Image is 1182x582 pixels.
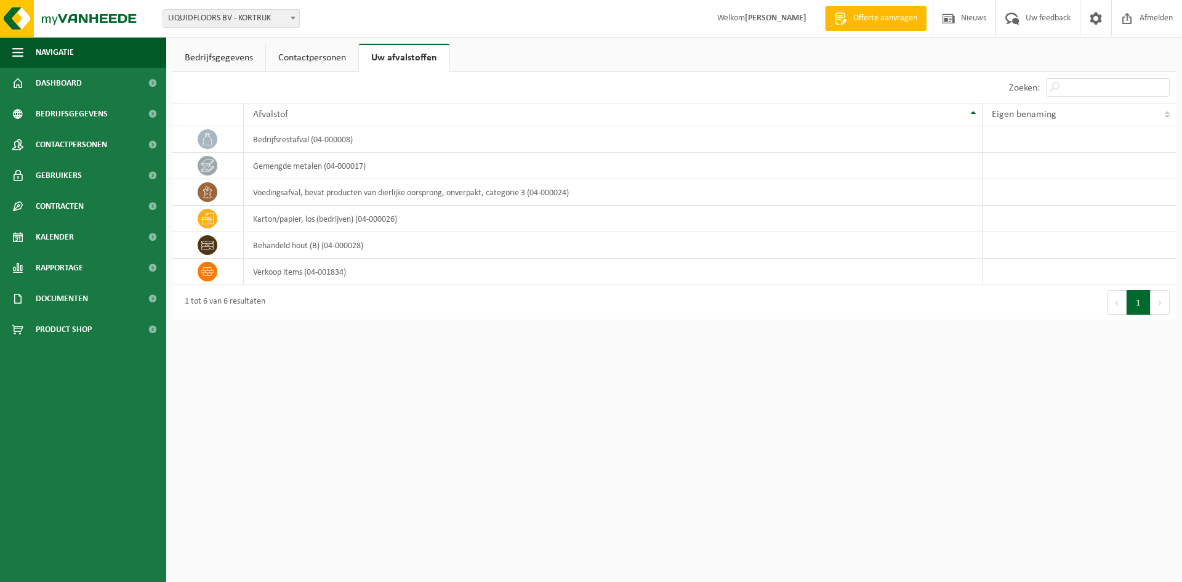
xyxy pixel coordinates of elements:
span: Contracten [36,191,84,222]
button: 1 [1127,290,1151,315]
a: Bedrijfsgegevens [172,44,265,72]
span: Documenten [36,283,88,314]
button: Previous [1107,290,1127,315]
span: Offerte aanvragen [850,12,920,25]
span: Product Shop [36,314,92,345]
label: Zoeken: [1009,83,1040,93]
span: Gebruikers [36,160,82,191]
a: Offerte aanvragen [825,6,927,31]
td: gemengde metalen (04-000017) [244,153,983,179]
span: Navigatie [36,37,74,68]
span: Contactpersonen [36,129,107,160]
span: Eigen benaming [992,110,1056,119]
div: 1 tot 6 van 6 resultaten [179,291,265,313]
button: Next [1151,290,1170,315]
span: Afvalstof [253,110,288,119]
span: LIQUIDFLOORS BV - KORTRIJK [163,9,300,28]
a: Uw afvalstoffen [359,44,449,72]
strong: [PERSON_NAME] [745,14,806,23]
span: Rapportage [36,253,83,283]
span: LIQUIDFLOORS BV - KORTRIJK [163,10,299,27]
td: karton/papier, los (bedrijven) (04-000026) [244,206,983,232]
span: Kalender [36,222,74,253]
span: Dashboard [36,68,82,99]
span: Bedrijfsgegevens [36,99,108,129]
a: Contactpersonen [266,44,358,72]
td: voedingsafval, bevat producten van dierlijke oorsprong, onverpakt, categorie 3 (04-000024) [244,179,983,206]
td: bedrijfsrestafval (04-000008) [244,126,983,153]
td: verkoop items (04-001834) [244,259,983,285]
td: behandeld hout (B) (04-000028) [244,232,983,259]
